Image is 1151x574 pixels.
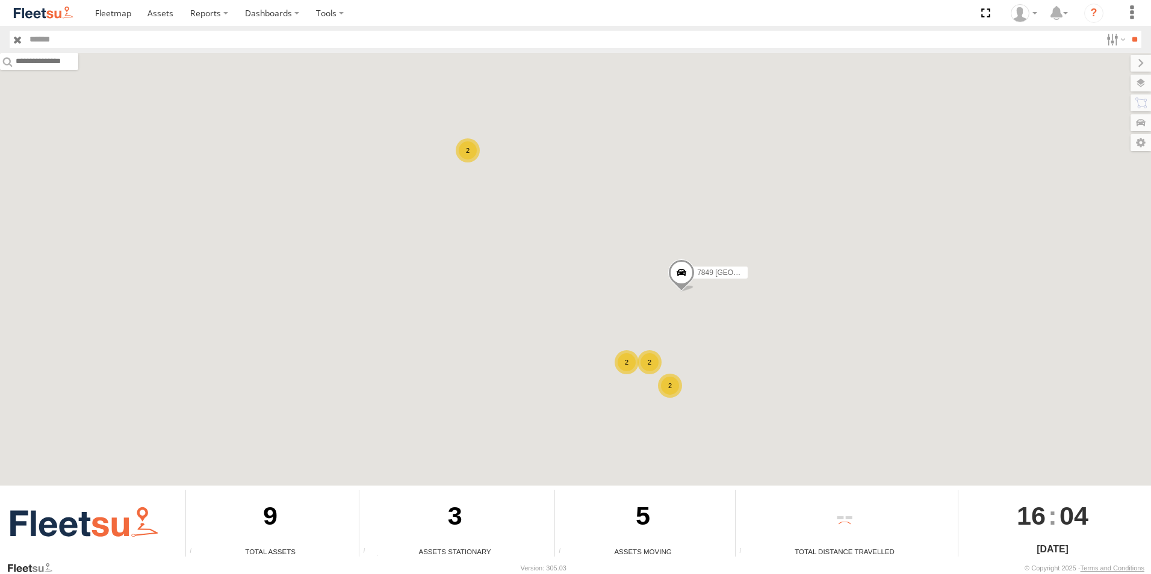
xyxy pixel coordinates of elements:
[186,548,204,557] div: Total number of Enabled Assets
[1084,4,1103,23] i: ?
[186,490,355,546] div: 9
[359,546,550,557] div: Assets Stationary
[1017,490,1046,542] span: 16
[1007,4,1041,22] div: Muhammad Haidar
[7,562,62,574] a: Visit our Website
[958,542,1147,557] div: [DATE]
[521,564,566,572] div: Version: 305.03
[12,5,75,21] img: fleetsu-logo-horizontal.svg
[555,548,573,557] div: Total number of assets current in transit.
[1102,31,1128,48] label: Search Filter Options
[456,138,480,162] div: 2
[6,503,162,543] img: Fleetsu
[658,374,682,398] div: 2
[697,268,790,277] span: 7849 [GEOGRAPHIC_DATA]
[555,490,731,546] div: 5
[359,548,377,557] div: Total number of assets current stationary.
[958,490,1147,542] div: :
[736,546,954,557] div: Total Distance Travelled
[359,490,550,546] div: 3
[1131,134,1151,151] label: Map Settings
[186,546,355,557] div: Total Assets
[555,546,731,557] div: Assets Moving
[615,350,639,374] div: 2
[1081,564,1144,572] a: Terms and Conditions
[638,350,662,374] div: 2
[1025,564,1144,572] div: © Copyright 2025 -
[736,548,754,557] div: Total distance travelled by all assets within specified date range and applied filters
[1059,490,1088,542] span: 04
